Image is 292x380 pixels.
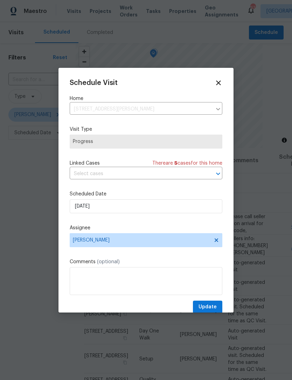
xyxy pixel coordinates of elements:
[73,237,210,243] span: [PERSON_NAME]
[70,199,222,213] input: M/D/YYYY
[193,301,222,314] button: Update
[73,138,219,145] span: Progress
[199,303,217,311] span: Update
[70,79,118,86] span: Schedule Visit
[174,161,178,166] span: 5
[70,258,222,265] label: Comments
[213,169,223,179] button: Open
[70,191,222,198] label: Scheduled Date
[70,104,212,115] input: Enter in an address
[70,126,222,133] label: Visit Type
[70,169,203,179] input: Select cases
[215,79,222,87] span: Close
[70,95,222,102] label: Home
[97,259,120,264] span: (optional)
[70,224,222,231] label: Assignee
[70,160,100,167] span: Linked Cases
[152,160,222,167] span: There are case s for this home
